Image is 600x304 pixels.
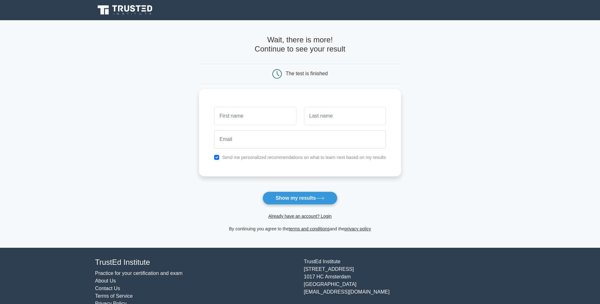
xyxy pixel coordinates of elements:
div: By continuing you agree to the and the [195,225,405,233]
a: About Us [95,278,116,283]
input: First name [214,107,296,125]
button: Show my results [263,192,337,205]
label: Send me personalized recommendations on what to learn next based on my results [222,155,386,160]
input: Last name [304,107,386,125]
input: Email [214,130,386,149]
a: Practice for your certification and exam [95,271,183,276]
div: The test is finished [286,71,328,76]
a: privacy policy [344,226,371,231]
a: terms and conditions [289,226,330,231]
h4: Wait, there is more! Continue to see your result [199,35,401,54]
a: Contact Us [95,286,120,291]
h4: TrustEd Institute [95,258,296,267]
a: Terms of Service [95,293,133,299]
a: Already have an account? Login [268,214,331,219]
